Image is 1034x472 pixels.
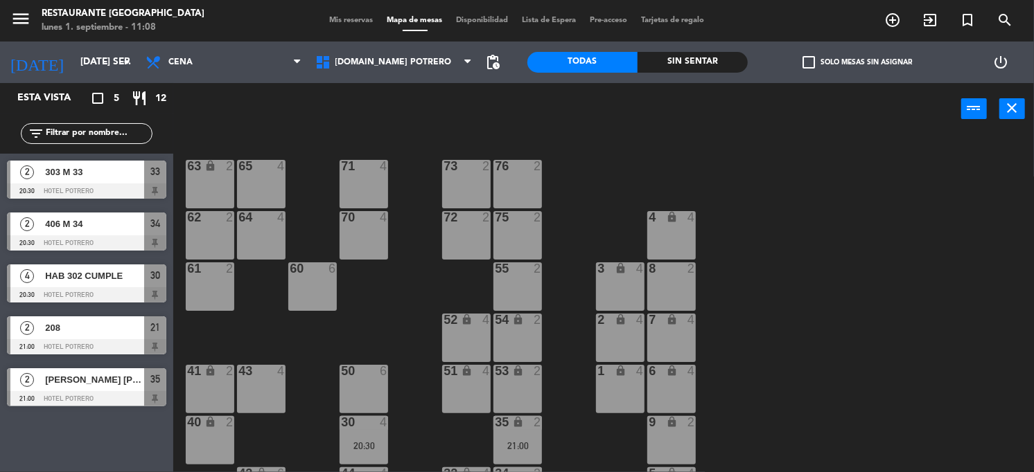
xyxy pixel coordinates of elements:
div: 2 [226,416,234,428]
i: lock [204,160,216,172]
i: lock [461,365,473,376]
div: 2 [226,211,234,224]
div: 4 [380,416,388,428]
div: 40 [187,416,188,428]
div: 64 [238,211,239,224]
div: 2 [534,262,542,275]
div: 4 [277,160,286,172]
div: 8 [649,262,649,275]
div: 20:30 [340,441,388,451]
i: add_circle_outline [884,12,901,28]
div: 30 [341,416,342,428]
div: 4 [649,211,649,224]
div: 2 [534,160,542,172]
i: lock [204,416,216,428]
div: 2 [482,211,491,224]
div: lunes 1. septiembre - 11:08 [42,21,204,35]
div: 2 [534,365,542,377]
div: 2 [687,262,696,275]
i: restaurant [131,90,148,107]
div: 73 [444,160,444,172]
div: 2 [534,416,542,428]
div: 4 [380,160,388,172]
i: close [1004,100,1021,116]
span: 2 [20,217,34,231]
i: arrow_drop_down [119,54,135,71]
i: lock [615,314,626,325]
div: 72 [444,211,444,224]
div: Sin sentar [638,52,748,73]
div: 2 [226,365,234,377]
i: lock [615,262,626,274]
span: 21 [150,319,160,336]
span: [PERSON_NAME] [PERSON_NAME] MEINERI [45,372,144,387]
div: 2 [226,160,234,172]
span: 4 [20,269,34,283]
div: 2 [534,314,542,326]
span: Mis reservas [323,17,380,24]
div: 50 [341,365,342,377]
i: menu [10,8,31,29]
i: lock [512,365,524,376]
div: 4 [636,262,645,275]
div: 52 [444,314,444,326]
i: filter_list [28,125,44,142]
input: Filtrar por nombre... [44,126,152,141]
div: 61 [187,262,188,275]
span: 30 [150,267,160,284]
span: Pre-acceso [584,17,635,24]
button: menu [10,8,31,34]
span: Lista de Espera [516,17,584,24]
button: power_input [961,98,987,119]
button: close [999,98,1025,119]
div: 70 [341,211,342,224]
i: lock [512,314,524,325]
i: lock [512,416,524,428]
span: 2 [20,165,34,179]
div: 4 [482,365,491,377]
i: exit_to_app [922,12,938,28]
div: 4 [277,211,286,224]
i: lock [461,314,473,325]
div: 62 [187,211,188,224]
span: pending_actions [484,54,501,71]
span: 33 [150,163,160,180]
div: Esta vista [7,90,100,107]
div: Todas [527,52,638,73]
div: 4 [277,365,286,377]
span: 2 [20,373,34,387]
div: 6 [380,365,388,377]
span: 2 [20,321,34,335]
div: 4 [380,211,388,224]
span: [DOMAIN_NAME] Potrero [335,57,452,67]
i: lock [666,416,678,428]
div: 4 [636,314,645,326]
i: search [997,12,1013,28]
i: lock [666,211,678,223]
i: lock [666,365,678,376]
div: 21:00 [493,441,542,451]
span: 5 [114,91,119,107]
span: Mapa de mesas [380,17,450,24]
span: 406 M 34 [45,217,144,231]
span: 34 [150,215,160,232]
div: 3 [597,262,598,275]
div: 4 [482,314,491,326]
div: 63 [187,160,188,172]
div: 2 [534,211,542,224]
span: Cena [168,57,193,67]
div: 4 [687,211,696,224]
span: Disponibilidad [450,17,516,24]
i: power_input [966,100,983,116]
i: power_settings_new [992,54,1009,71]
div: 2 [597,314,598,326]
div: 71 [341,160,342,172]
div: 1 [597,365,598,377]
div: Restaurante [GEOGRAPHIC_DATA] [42,7,204,21]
